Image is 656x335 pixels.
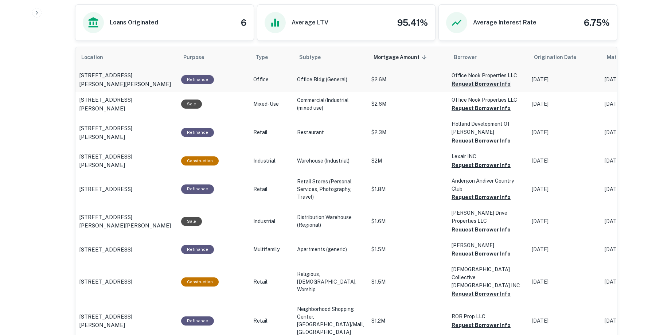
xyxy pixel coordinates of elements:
th: Borrower [448,47,528,67]
div: This loan purpose was for refinancing [181,75,214,84]
p: Industrial [253,157,290,165]
p: [DATE] [532,317,597,325]
button: Request Borrower Info [452,249,511,258]
p: Industrial [253,218,290,225]
th: Purpose [177,47,250,67]
p: $2.6M [371,100,444,108]
p: Retail [253,129,290,136]
span: Purpose [183,53,214,62]
th: Origination Date [528,47,601,67]
span: Type [255,53,268,62]
p: Mixed-Use [253,100,290,108]
div: This loan purpose was for refinancing [181,316,214,326]
p: [PERSON_NAME] Drive Properties LLC [452,209,524,225]
p: Retail Stores (Personal Services, Photography, Travel) [297,178,364,201]
a: [STREET_ADDRESS] [79,245,174,254]
div: Maturity dates displayed may be estimated. Please contact the lender for the most accurate maturi... [607,53,649,61]
p: Office [253,76,290,83]
p: [DATE] [532,218,597,225]
h6: Maturity Date [607,53,642,61]
p: Distribution Warehouse (Regional) [297,214,364,229]
a: [STREET_ADDRESS][PERSON_NAME] [79,312,174,330]
span: Origination Date [534,53,586,62]
a: [STREET_ADDRESS][PERSON_NAME] [79,124,174,141]
a: [STREET_ADDRESS][PERSON_NAME] [79,152,174,170]
button: Request Borrower Info [452,79,511,88]
p: [STREET_ADDRESS] [79,185,132,194]
button: Request Borrower Info [452,136,511,145]
p: Multifamily [253,246,290,253]
p: [DATE] [532,100,597,108]
p: $2M [371,157,444,165]
p: [DATE] [532,278,597,286]
iframe: Chat Widget [620,277,656,312]
p: [DATE] [532,186,597,193]
p: [DATE] [532,76,597,83]
div: This loan purpose was for refinancing [181,128,214,137]
div: This loan purpose was for refinancing [181,245,214,254]
th: Subtype [293,47,368,67]
p: [DEMOGRAPHIC_DATA] Collective [DEMOGRAPHIC_DATA] INC [452,265,524,289]
div: This loan purpose was for refinancing [181,184,214,194]
p: Commercial/Industrial (mixed use) [297,97,364,112]
div: Sale [181,217,202,226]
p: Office Nook Properties LLC [452,96,524,104]
p: $1.6M [371,218,444,225]
th: Type [250,47,293,67]
button: Request Borrower Info [452,104,511,113]
button: Request Borrower Info [452,161,511,170]
h6: Loans Originated [110,18,158,27]
a: [STREET_ADDRESS][PERSON_NAME][PERSON_NAME] [79,71,174,88]
p: Office Nook Properties LLC [452,71,524,79]
p: Restaurant [297,129,364,136]
h4: 6.75% [584,16,610,29]
div: This loan purpose was for construction [181,277,219,287]
a: [STREET_ADDRESS][PERSON_NAME] [79,96,174,113]
p: Retail [253,317,290,325]
span: Subtype [299,53,321,62]
th: Location [75,47,177,67]
h6: Average LTV [292,18,328,27]
p: [PERSON_NAME] [452,241,524,249]
p: Holland Development Of [PERSON_NAME] [452,120,524,136]
button: Request Borrower Info [452,289,511,298]
p: $2.3M [371,129,444,136]
a: [STREET_ADDRESS] [79,185,174,194]
p: $1.5M [371,278,444,286]
p: Religious, [DEMOGRAPHIC_DATA], Worship [297,270,364,293]
p: ROB Prop LLC [452,312,524,320]
p: $1.5M [371,246,444,253]
button: Request Borrower Info [452,193,511,202]
p: $2.6M [371,76,444,83]
a: [STREET_ADDRESS] [79,277,174,286]
span: Location [81,53,113,62]
span: Mortgage Amount [374,53,429,62]
p: Office Bldg (General) [297,76,364,83]
h4: 95.41% [397,16,428,29]
p: $1.8M [371,186,444,193]
p: [DATE] [532,246,597,253]
div: This loan purpose was for construction [181,156,219,165]
p: [DATE] [532,157,597,165]
p: Lexair INC [452,152,524,160]
div: Sale [181,100,202,109]
p: [STREET_ADDRESS] [79,277,132,286]
a: [STREET_ADDRESS][PERSON_NAME][PERSON_NAME] [79,213,174,230]
button: Request Borrower Info [452,321,511,330]
p: Apartments (generic) [297,246,364,253]
p: [STREET_ADDRESS] [79,245,132,254]
p: $1.2M [371,317,444,325]
p: Warehouse (Industrial) [297,157,364,165]
p: Retail [253,186,290,193]
p: [DATE] [532,129,597,136]
span: Borrower [454,53,477,62]
p: Retail [253,278,290,286]
th: Mortgage Amount [368,47,448,67]
p: Andergon Andiver Country Club [452,177,524,193]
